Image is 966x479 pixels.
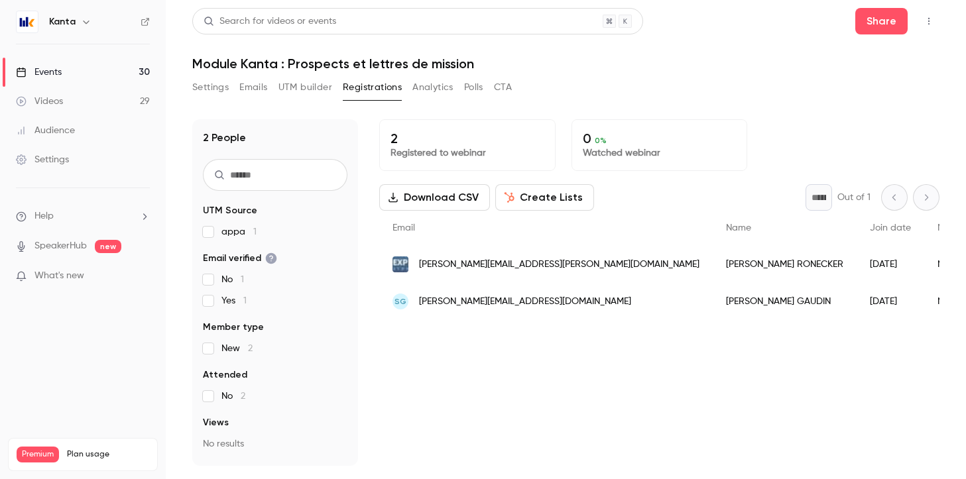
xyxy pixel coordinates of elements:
[343,77,402,98] button: Registrations
[16,95,63,108] div: Videos
[203,464,240,477] span: Referrer
[241,275,244,284] span: 1
[49,15,76,28] h6: Kanta
[67,449,149,460] span: Plan usage
[203,368,247,382] span: Attended
[379,184,490,211] button: Download CSV
[34,209,54,223] span: Help
[221,273,244,286] span: No
[595,136,607,145] span: 0 %
[392,256,408,272] img: esther-cse.com
[95,240,121,253] span: new
[192,56,939,72] h1: Module Kanta : Prospects et lettres de mission
[394,295,406,307] span: SG
[134,270,150,282] iframe: Noticeable Trigger
[203,130,246,146] h1: 2 People
[855,8,908,34] button: Share
[221,390,245,403] span: No
[221,225,257,239] span: appa
[203,321,264,334] span: Member type
[204,15,336,28] div: Search for videos or events
[278,77,332,98] button: UTM builder
[495,184,594,211] button: Create Lists
[870,223,911,233] span: Join date
[583,131,737,146] p: 0
[713,283,857,320] div: [PERSON_NAME] GAUDIN
[583,146,737,160] p: Watched webinar
[857,246,924,283] div: [DATE]
[412,77,453,98] button: Analytics
[16,153,69,166] div: Settings
[16,209,150,223] li: help-dropdown-opener
[419,258,699,272] span: [PERSON_NAME][EMAIL_ADDRESS][PERSON_NAME][DOMAIN_NAME]
[726,223,751,233] span: Name
[248,344,253,353] span: 2
[221,294,247,307] span: Yes
[837,191,871,204] p: Out of 1
[391,131,544,146] p: 2
[419,295,631,309] span: [PERSON_NAME][EMAIL_ADDRESS][DOMAIN_NAME]
[16,66,62,79] div: Events
[239,77,267,98] button: Emails
[16,124,75,137] div: Audience
[221,342,253,355] span: New
[34,239,87,253] a: SpeakerHub
[203,204,257,217] span: UTM Source
[391,146,544,160] p: Registered to webinar
[34,269,84,283] span: What's new
[203,252,277,265] span: Email verified
[464,77,483,98] button: Polls
[17,11,38,32] img: Kanta
[17,447,59,462] span: Premium
[192,77,229,98] button: Settings
[241,392,245,401] span: 2
[857,283,924,320] div: [DATE]
[243,296,247,305] span: 1
[253,227,257,237] span: 1
[203,416,229,429] span: Views
[494,77,512,98] button: CTA
[392,223,415,233] span: Email
[203,437,347,451] p: No results
[713,246,857,283] div: [PERSON_NAME] RONECKER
